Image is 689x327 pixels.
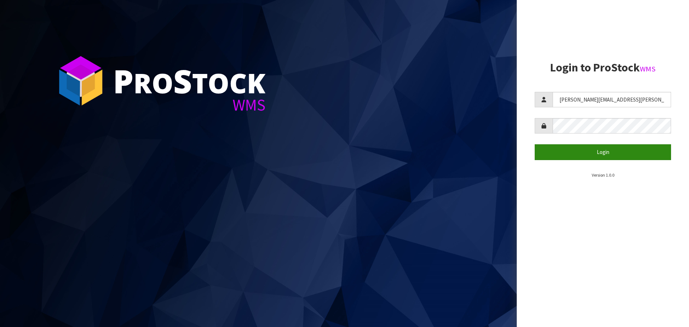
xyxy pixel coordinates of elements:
small: WMS [640,64,656,74]
span: S [173,59,192,103]
input: Username [553,92,671,107]
h2: Login to ProStock [535,61,671,74]
div: ro tock [113,65,266,97]
button: Login [535,144,671,160]
span: P [113,59,133,103]
div: WMS [113,97,266,113]
small: Version 1.0.0 [592,172,614,178]
img: ProStock Cube [54,54,108,108]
